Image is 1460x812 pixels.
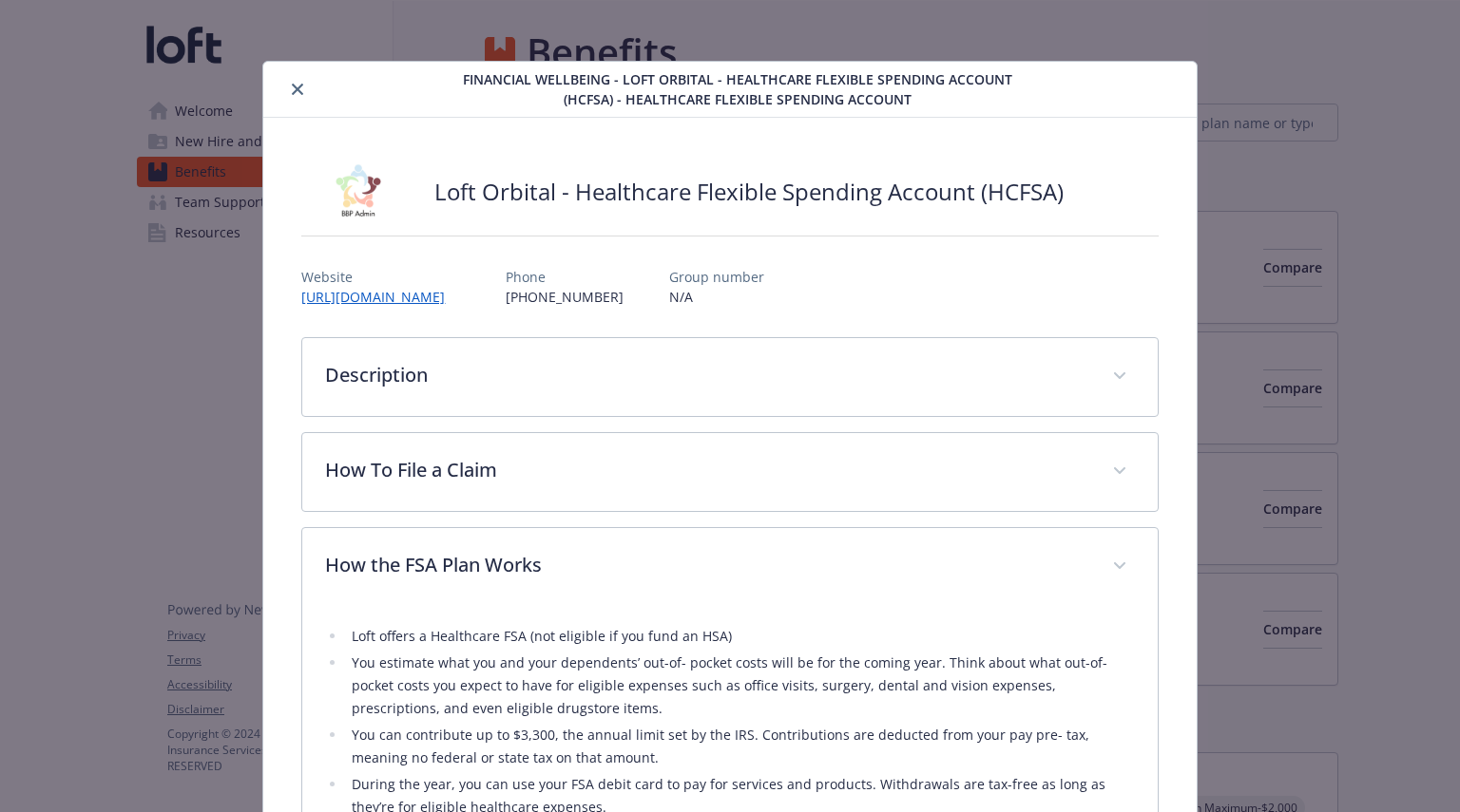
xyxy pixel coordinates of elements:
p: Website [301,267,460,287]
li: You can contribute up to $3,300, the annual limit set by the IRS. Contributions are deducted from... [346,724,1134,769]
img: BBP Administration [301,163,415,220]
p: Phone [506,267,624,287]
h2: Loft Orbital - Healthcare Flexible Spending Account (HCFSA) [434,176,1064,208]
span: Financial Wellbeing - Loft Orbital - Healthcare Flexible Spending Account (HCFSA) - Healthcare Fl... [462,69,1012,109]
p: Description [325,361,1088,389]
p: How the FSA Plan Works [325,551,1088,579]
li: Loft offers a Healthcare FSA (not eligible if you fund an HSA) [346,625,1134,648]
p: Group number [669,267,764,287]
div: How To File a Claim [302,433,1157,511]
div: Description [302,338,1157,416]
p: [PHONE_NUMBER] [506,287,624,307]
p: How To File a Claim [325,456,1088,484]
li: You estimate what you and your dependents’ out-of- pocket costs will be for the coming year. Thin... [346,651,1134,720]
p: N/A [669,287,764,307]
button: close [286,78,309,101]
div: How the FSA Plan Works [302,528,1157,606]
a: [URL][DOMAIN_NAME] [301,288,460,306]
